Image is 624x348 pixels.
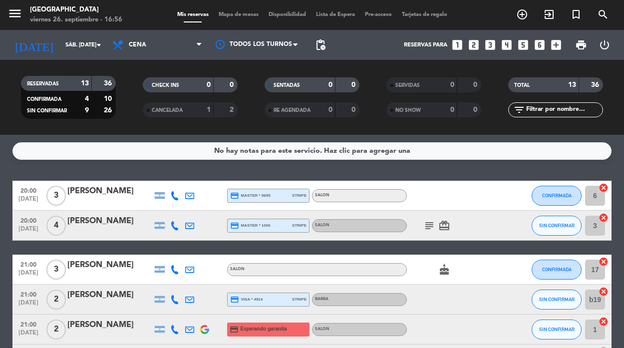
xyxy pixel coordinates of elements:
[230,325,239,334] i: credit_card
[311,12,360,17] span: Lista de Espera
[360,12,397,17] span: Pre-acceso
[438,264,450,276] i: cake
[533,38,546,51] i: looks_6
[315,193,329,197] span: SALON
[351,106,357,113] strong: 0
[207,106,211,113] strong: 1
[230,191,271,200] span: master * 9695
[230,295,263,304] span: visa * 4914
[104,107,114,114] strong: 26
[292,192,307,199] span: stripe
[30,15,122,25] div: viernes 26. septiembre - 16:56
[467,38,480,51] i: looks_two
[314,39,326,51] span: pending_actions
[500,38,513,51] i: looks_4
[16,184,41,196] span: 20:00
[351,81,357,88] strong: 0
[599,287,609,297] i: cancel
[274,108,311,113] span: RE AGENDADA
[200,325,209,334] img: google-logo.png
[315,327,329,331] span: SALON
[241,325,287,333] span: Esperando garantía
[395,108,421,113] span: NO SHOW
[16,214,41,226] span: 20:00
[16,300,41,311] span: [DATE]
[16,288,41,300] span: 21:00
[16,196,41,207] span: [DATE]
[81,80,89,87] strong: 13
[532,260,582,280] button: CONFIRMADA
[599,183,609,193] i: cancel
[230,221,271,230] span: master * 1000
[230,106,236,113] strong: 2
[104,80,114,87] strong: 36
[539,297,575,302] span: SIN CONFIRMAR
[568,81,576,88] strong: 13
[85,107,89,114] strong: 9
[575,39,587,51] span: print
[129,41,146,48] span: Cena
[30,5,122,15] div: [GEOGRAPHIC_DATA]
[230,267,245,271] span: SALON
[67,319,152,332] div: [PERSON_NAME]
[46,216,66,236] span: 4
[7,6,22,24] button: menu
[451,38,464,51] i: looks_one
[328,81,332,88] strong: 0
[7,34,60,56] i: [DATE]
[67,185,152,198] div: [PERSON_NAME]
[214,145,410,157] div: No hay notas para este servicio. Haz clic para agregar una
[67,259,152,272] div: [PERSON_NAME]
[484,38,497,51] i: looks_3
[517,38,530,51] i: looks_5
[46,186,66,206] span: 3
[328,106,332,113] strong: 0
[274,83,300,88] span: SENTADAS
[152,83,179,88] span: CHECK INS
[315,223,329,227] span: SALON
[46,320,66,340] span: 2
[315,297,328,301] span: BARRA
[93,39,105,51] i: arrow_drop_down
[599,317,609,327] i: cancel
[473,81,479,88] strong: 0
[514,83,530,88] span: TOTAL
[423,220,435,232] i: subject
[214,12,264,17] span: Mapa de mesas
[16,330,41,341] span: [DATE]
[550,38,563,51] i: add_box
[525,104,603,115] input: Filtrar por nombre...
[599,39,611,51] i: power_settings_new
[27,97,61,102] span: CONFIRMADA
[532,290,582,310] button: SIN CONFIRMAR
[570,8,582,20] i: turned_in_not
[16,270,41,281] span: [DATE]
[264,12,311,17] span: Disponibilidad
[207,81,211,88] strong: 0
[46,260,66,280] span: 3
[404,41,447,48] span: Reservas para
[292,296,307,303] span: stripe
[513,104,525,116] i: filter_list
[152,108,183,113] span: CANCELADA
[397,12,452,17] span: Tarjetas de regalo
[104,95,114,102] strong: 10
[230,221,239,230] i: credit_card
[438,220,450,232] i: card_giftcard
[16,226,41,237] span: [DATE]
[539,223,575,228] span: SIN CONFIRMAR
[395,83,420,88] span: SERVIDAS
[532,216,582,236] button: SIN CONFIRMAR
[230,191,239,200] i: credit_card
[292,222,307,229] span: stripe
[230,295,239,304] i: credit_card
[597,8,609,20] i: search
[591,81,601,88] strong: 36
[450,81,454,88] strong: 0
[516,8,528,20] i: add_circle_outline
[85,95,89,102] strong: 4
[542,267,572,272] span: CONFIRMADA
[599,257,609,267] i: cancel
[593,30,617,60] div: LOG OUT
[16,258,41,270] span: 21:00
